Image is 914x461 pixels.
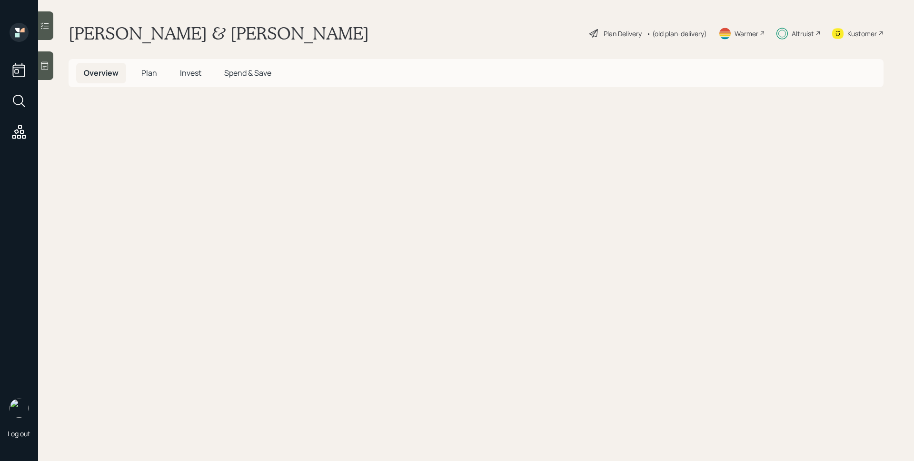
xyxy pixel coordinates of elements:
[69,23,369,44] h1: [PERSON_NAME] & [PERSON_NAME]
[224,68,271,78] span: Spend & Save
[8,429,30,438] div: Log out
[792,29,814,39] div: Altruist
[141,68,157,78] span: Plan
[735,29,758,39] div: Warmer
[604,29,642,39] div: Plan Delivery
[847,29,877,39] div: Kustomer
[10,399,29,418] img: james-distasi-headshot.png
[180,68,201,78] span: Invest
[84,68,119,78] span: Overview
[646,29,707,39] div: • (old plan-delivery)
